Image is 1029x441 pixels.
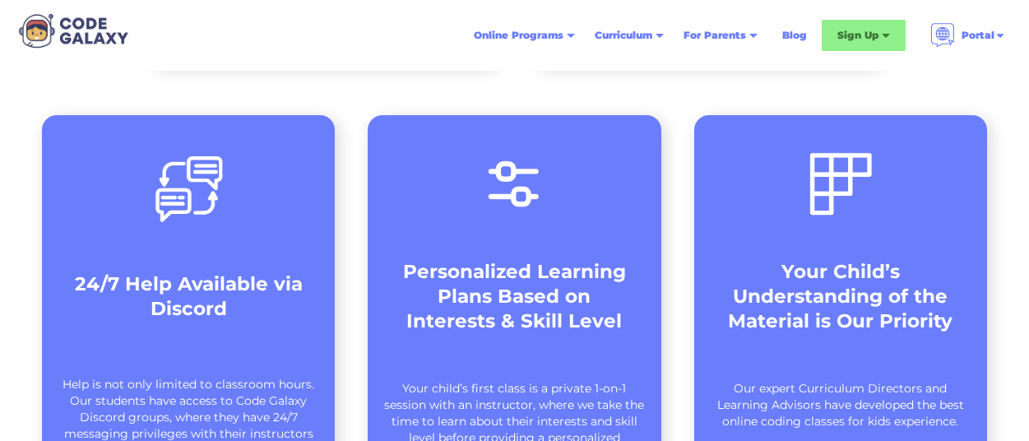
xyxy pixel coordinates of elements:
[674,21,767,50] div: For Parents
[75,272,303,320] strong: 24/7 Help Available via Discord
[772,21,817,50] a: Blog
[728,260,953,332] strong: Your Child’s Understanding of the Material is Our Priority
[837,27,878,44] div: Sign Up
[920,16,1016,54] div: Portal
[464,21,585,50] div: Online Programs
[403,260,626,332] strong: Personalized Learning Plans Based on Interests & Skill Level
[962,27,994,44] div: Portal
[684,27,746,44] div: For Parents
[822,20,906,51] div: Sign Up
[585,21,674,50] div: Curriculum
[474,27,563,44] div: Online Programs
[595,27,652,44] div: Curriculum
